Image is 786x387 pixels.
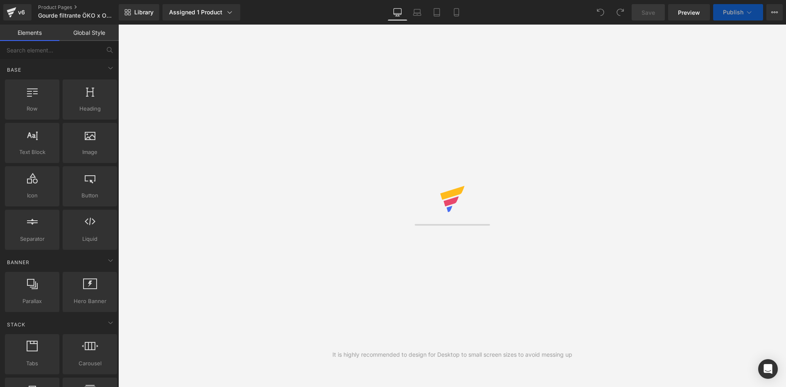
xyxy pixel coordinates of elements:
a: Desktop [388,4,407,20]
span: Liquid [65,235,115,243]
span: Carousel [65,359,115,368]
button: Redo [612,4,628,20]
button: More [766,4,783,20]
a: Tablet [427,4,447,20]
span: Hero Banner [65,297,115,306]
span: Base [6,66,22,74]
span: Banner [6,258,30,266]
div: Open Intercom Messenger [758,359,778,379]
a: Global Style [59,25,119,41]
a: Product Pages [38,4,132,11]
span: Row [7,104,57,113]
div: Assigned 1 Product [169,8,234,16]
span: Image [65,148,115,156]
span: Tabs [7,359,57,368]
span: Library [134,9,154,16]
span: Text Block [7,148,57,156]
a: v6 [3,4,32,20]
span: Preview [678,8,700,17]
span: Publish [723,9,743,16]
a: Preview [668,4,710,20]
a: Laptop [407,4,427,20]
button: Publish [713,4,763,20]
a: New Library [119,4,159,20]
span: Icon [7,191,57,200]
span: Heading [65,104,115,113]
span: Button [65,191,115,200]
span: Gourde filtrante ÖKO x OM [DATE] [38,12,117,19]
span: Stack [6,321,26,328]
div: It is highly recommended to design for Desktop to small screen sizes to avoid messing up [332,350,572,359]
span: Save [641,8,655,17]
span: Parallax [7,297,57,306]
span: Separator [7,235,57,243]
a: Mobile [447,4,466,20]
button: Undo [592,4,609,20]
div: v6 [16,7,27,18]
